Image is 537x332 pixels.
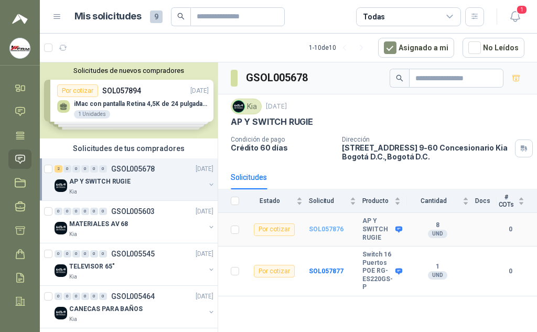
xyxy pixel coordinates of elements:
p: Kia [69,230,77,239]
div: Kia [231,99,262,114]
div: 0 [90,165,98,173]
div: 0 [90,293,98,300]
p: [DATE] [196,207,213,217]
div: 0 [55,208,62,215]
b: 1 [407,263,469,271]
div: 0 [99,293,107,300]
a: 0 0 0 0 0 0 GSOL005603[DATE] Company LogoMATERIALES AV 68Kia [55,205,216,239]
p: Kia [69,273,77,281]
span: search [396,74,403,82]
span: 1 [516,5,528,15]
img: Company Logo [55,222,67,234]
span: 9 [150,10,163,23]
div: 0 [72,293,80,300]
a: SOL057876 [309,226,343,233]
div: 0 [63,293,71,300]
img: Company Logo [55,264,67,277]
div: 0 [63,208,71,215]
div: 0 [99,165,107,173]
p: Condición de pago [231,136,334,143]
div: 0 [72,208,80,215]
b: 8 [407,221,469,230]
a: 0 0 0 0 0 0 GSOL005545[DATE] Company LogoTELEVISOR 65"Kia [55,248,216,281]
h1: Mis solicitudes [74,9,142,24]
p: MATERIALES AV 68 [69,219,128,229]
div: 0 [90,208,98,215]
span: # COTs [497,194,516,208]
b: 0 [497,266,524,276]
div: 2 [55,165,62,173]
button: Solicitudes de nuevos compradores [44,67,213,74]
button: Asignado a mi [378,38,454,58]
p: GSOL005603 [111,208,155,215]
p: AP Y SWITCH RUGIE [69,177,131,187]
h3: GSOL005678 [246,70,309,86]
div: UND [428,230,447,238]
div: 0 [99,208,107,215]
div: 0 [55,250,62,258]
p: CANECAS PARA BAÑOS [69,304,143,314]
div: Solicitudes de tus compradores [40,138,218,158]
span: search [177,13,185,20]
div: Solicitudes de nuevos compradoresPor cotizarSOL057894[DATE] iMac con pantalla Retina 4,5K de 24 p... [40,62,218,138]
button: 1 [506,7,524,26]
div: 1 - 10 de 10 [309,39,370,56]
p: TELEVISOR 65" [69,262,114,272]
b: 0 [497,224,524,234]
img: Company Logo [233,101,244,112]
div: 0 [63,250,71,258]
div: 0 [72,250,80,258]
div: Por cotizar [254,223,295,236]
b: AP Y SWITCH RUGIE [362,217,393,242]
p: [DATE] [196,164,213,174]
img: Company Logo [55,179,67,192]
p: Kia [69,315,77,324]
th: Cantidad [407,189,476,213]
th: Docs [475,189,497,213]
a: 2 0 0 0 0 0 GSOL005678[DATE] Company LogoAP Y SWITCH RUGIEKia [55,163,216,196]
p: GSOL005545 [111,250,155,258]
p: [DATE] [266,102,287,112]
img: Company Logo [55,307,67,319]
div: Por cotizar [254,265,295,277]
div: 0 [63,165,71,173]
p: AP Y SWITCH RUGIE [231,116,313,127]
th: Producto [362,189,407,213]
th: Solicitud [309,189,362,213]
th: # COTs [497,189,537,213]
p: Kia [69,188,77,196]
p: Crédito 60 días [231,143,334,152]
a: 0 0 0 0 0 0 GSOL005464[DATE] Company LogoCANECAS PARA BAÑOSKia [55,290,216,324]
p: [DATE] [196,249,213,259]
th: Estado [245,189,309,213]
a: SOL057877 [309,267,343,275]
div: 0 [99,250,107,258]
div: 0 [55,293,62,300]
button: No Leídos [463,38,524,58]
b: Switch 16 Puertos POE RG-ES220GS-P [362,251,393,292]
img: Company Logo [10,38,30,58]
p: [DATE] [196,292,213,302]
p: GSOL005464 [111,293,155,300]
div: 0 [81,293,89,300]
span: Estado [245,197,294,205]
span: Cantidad [407,197,461,205]
div: 0 [90,250,98,258]
span: Solicitud [309,197,347,205]
div: 0 [81,208,89,215]
span: Producto [362,197,392,205]
p: [STREET_ADDRESS] 9-60 Concesionario Kia Bogotá D.C. , Bogotá D.C. [342,143,511,161]
img: Logo peakr [12,13,28,25]
p: GSOL005678 [111,165,155,173]
div: UND [428,271,447,280]
div: 0 [81,165,89,173]
div: Solicitudes [231,172,267,183]
div: 0 [81,250,89,258]
div: Todas [363,11,385,23]
div: 0 [72,165,80,173]
p: Dirección [342,136,511,143]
